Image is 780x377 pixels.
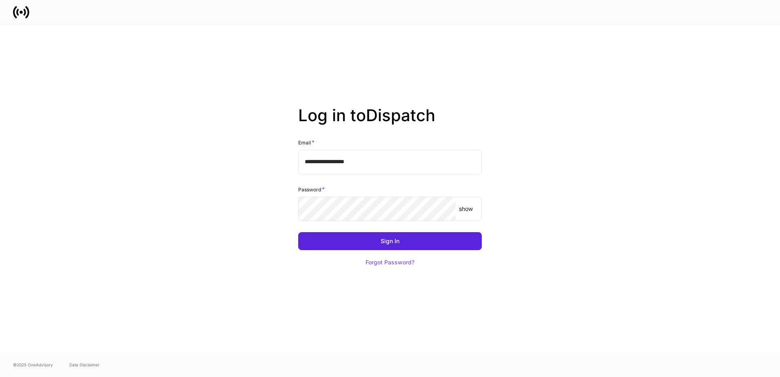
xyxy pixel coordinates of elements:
div: Sign In [381,238,399,244]
h6: Email [298,138,315,146]
h2: Log in to Dispatch [298,106,482,138]
p: show [459,205,473,213]
span: © 2025 OneAdvisory [13,361,53,368]
h6: Password [298,185,325,193]
button: Sign In [298,232,482,250]
a: Data Disclaimer [69,361,100,368]
button: Forgot Password? [355,253,425,271]
div: Forgot Password? [366,259,414,265]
